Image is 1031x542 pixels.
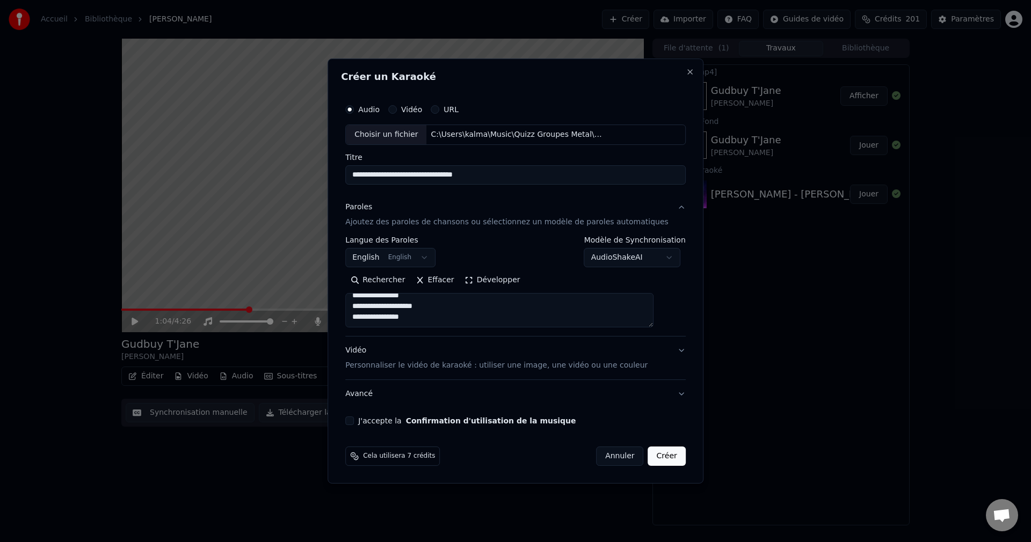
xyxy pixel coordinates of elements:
button: Rechercher [345,272,410,289]
h2: Créer un Karaoké [341,72,690,82]
label: Vidéo [401,106,422,113]
button: Effacer [410,272,459,289]
label: URL [444,106,459,113]
div: ParolesAjoutez des paroles de chansons ou sélectionnez un modèle de paroles automatiques [345,236,686,336]
div: Choisir un fichier [346,125,426,144]
button: VidéoPersonnaliser le vidéo de karaoké : utiliser une image, une vidéo ou une couleur [345,336,686,379]
button: Développer [460,272,526,289]
label: J'accepte la [358,417,576,424]
span: Cela utilisera 7 crédits [363,452,435,460]
div: Vidéo [345,345,648,371]
label: Titre [345,153,686,161]
p: Ajoutez des paroles de chansons ou sélectionnez un modèle de paroles automatiques [345,217,669,228]
p: Personnaliser le vidéo de karaoké : utiliser une image, une vidéo ou une couleur [345,360,648,371]
button: Annuler [596,446,643,466]
div: Paroles [345,202,372,213]
button: Avancé [345,380,686,408]
button: ParolesAjoutez des paroles de chansons ou sélectionnez un modèle de paroles automatiques [345,193,686,236]
label: Audio [358,106,380,113]
button: J'accepte la [406,417,576,424]
div: C:\Users\kalma\Music\Quizz Groupes Metal\Demon Hunter There Was A Light Here Official Music Video... [427,129,609,140]
label: Langue des Paroles [345,236,435,244]
label: Modèle de Synchronisation [584,236,686,244]
button: Créer [648,446,686,466]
